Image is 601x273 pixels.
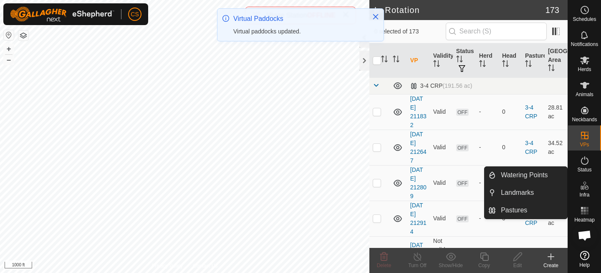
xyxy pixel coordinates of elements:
[152,262,183,270] a: Privacy Policy
[479,61,486,68] p-sorticon: Activate to sort
[534,262,568,269] div: Create
[4,44,14,54] button: +
[443,82,472,89] span: (191.56 ac)
[496,184,567,201] a: Landmarks
[479,214,495,223] div: -
[18,31,28,41] button: Map Layers
[580,142,589,147] span: VPs
[370,11,381,23] button: Close
[496,167,567,184] a: Watering Points
[374,5,545,15] h2: In Rotation
[377,263,391,268] span: Delete
[479,179,495,187] div: -
[430,43,453,78] th: Validity
[456,180,469,187] span: OFF
[233,14,364,24] div: Virtual Paddocks
[545,94,568,130] td: 28.81 ac
[499,130,522,165] td: 0
[499,94,522,130] td: 0
[545,4,559,16] span: 173
[522,43,545,78] th: Pasture
[456,109,469,116] span: OFF
[430,94,453,130] td: Valid
[430,130,453,165] td: Valid
[233,27,364,36] div: Virtual paddocks updated.
[479,107,495,116] div: -
[453,43,476,78] th: Status
[545,165,568,201] td: 41.07 ac
[572,117,597,122] span: Neckbands
[410,166,427,199] a: [DATE] 212809
[502,61,509,68] p-sorticon: Activate to sort
[467,262,501,269] div: Copy
[576,92,593,97] span: Animals
[574,217,595,222] span: Heatmap
[410,82,472,89] div: 3-4 CRP
[525,61,532,68] p-sorticon: Activate to sort
[501,170,548,180] span: Watering Points
[485,202,567,219] li: Pastures
[525,211,538,226] a: 3-4 CRP
[578,67,591,72] span: Herds
[499,165,522,201] td: 0
[476,43,499,78] th: Herd
[456,57,463,64] p-sorticon: Activate to sort
[407,43,430,78] th: VP
[525,104,538,120] a: 3-4 CRP
[485,184,567,201] li: Landmarks
[501,262,534,269] div: Edit
[499,43,522,78] th: Head
[410,131,427,164] a: [DATE] 212647
[479,143,495,152] div: -
[456,215,469,222] span: OFF
[446,23,547,40] input: Search (S)
[501,188,534,198] span: Landmarks
[193,262,217,270] a: Contact Us
[393,57,399,64] p-sorticon: Activate to sort
[401,262,434,269] div: Turn Off
[410,95,427,128] a: [DATE] 211832
[572,223,597,248] a: Open chat
[434,262,467,269] div: Show/Hide
[485,167,567,184] li: Watering Points
[410,202,427,235] a: [DATE] 212914
[430,201,453,236] td: Valid
[548,66,555,72] p-sorticon: Activate to sort
[496,202,567,219] a: Pastures
[579,263,590,268] span: Help
[573,17,596,22] span: Schedules
[456,144,469,151] span: OFF
[433,61,440,68] p-sorticon: Activate to sort
[430,165,453,201] td: Valid
[545,43,568,78] th: [GEOGRAPHIC_DATA] Area
[571,42,598,47] span: Notifications
[501,205,527,215] span: Pastures
[525,140,538,155] a: 3-4 CRP
[579,192,589,197] span: Infra
[10,7,114,22] img: Gallagher Logo
[577,167,591,172] span: Status
[545,130,568,165] td: 34.52 ac
[131,10,139,19] span: CS
[381,57,388,64] p-sorticon: Activate to sort
[568,247,601,271] a: Help
[4,30,14,40] button: Reset Map
[4,55,14,65] button: –
[374,27,446,36] span: 0 selected of 173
